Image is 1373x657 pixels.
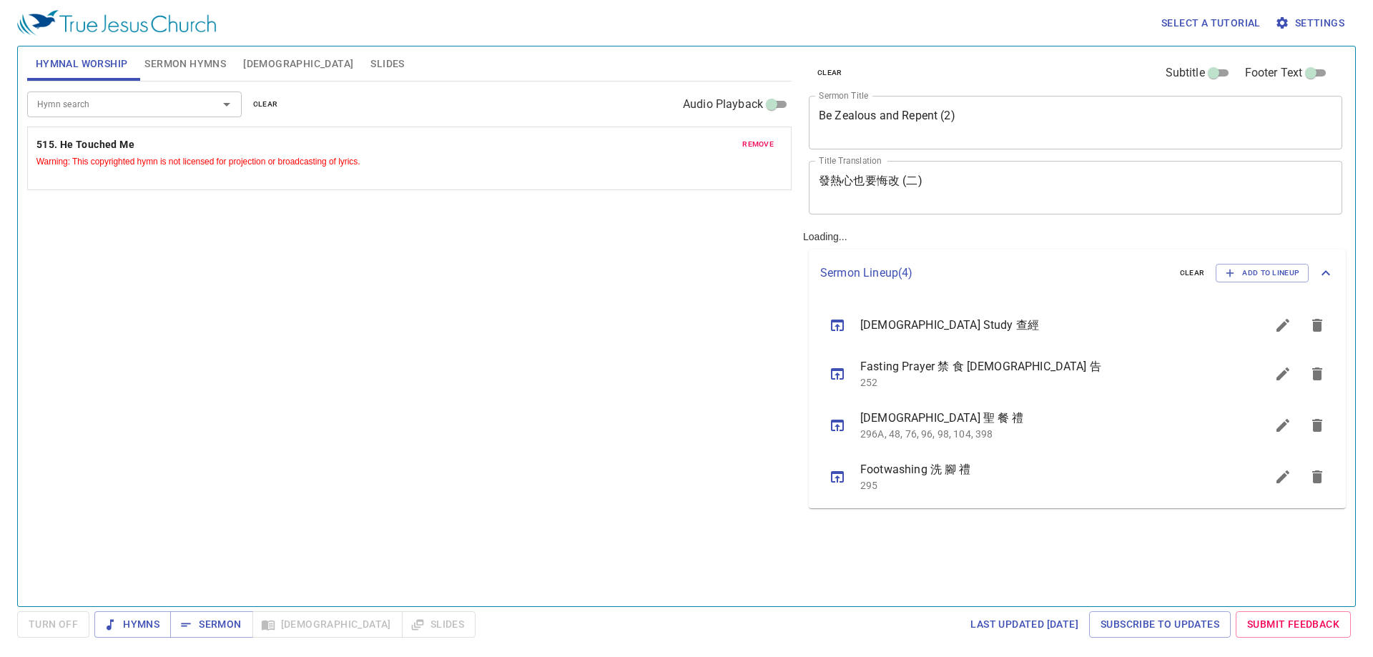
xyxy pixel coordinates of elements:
span: Hymnal Worship [36,55,128,73]
span: Sermon [182,616,241,633]
a: Last updated [DATE] [965,611,1084,638]
span: Subscribe to Updates [1101,616,1219,633]
p: 252 [860,375,1231,390]
span: Footer Text [1245,64,1303,81]
p: 295 [860,478,1231,493]
button: remove [734,136,782,153]
span: Fasting Prayer 禁 食 [DEMOGRAPHIC_DATA] 告 [860,358,1231,375]
a: Submit Feedback [1236,611,1351,638]
span: Submit Feedback [1247,616,1339,633]
p: 296A, 48, 76, 96, 98, 104, 398 [860,427,1231,441]
button: 515. He Touched Me [36,136,137,154]
span: Last updated [DATE] [970,616,1078,633]
p: Sermon Lineup ( 4 ) [820,265,1168,282]
span: Add to Lineup [1225,267,1299,280]
button: Sermon [170,611,252,638]
button: Hymns [94,611,171,638]
button: Select a tutorial [1156,10,1266,36]
span: [DEMOGRAPHIC_DATA] 聖 餐 禮 [860,410,1231,427]
span: Audio Playback [683,96,763,113]
span: Footwashing 洗 腳 禮 [860,461,1231,478]
span: Sermon Hymns [144,55,226,73]
b: 515. He Touched Me [36,136,134,154]
textarea: 發熱心也要悔改 (二) [819,174,1332,201]
img: True Jesus Church [17,10,216,36]
div: Loading... [797,41,1352,601]
span: remove [742,138,774,151]
button: Open [217,94,237,114]
textarea: Be Zealous and Repent (2) [819,109,1332,136]
div: Sermon Lineup(4)clearAdd to Lineup [809,250,1346,297]
a: Subscribe to Updates [1089,611,1231,638]
button: Add to Lineup [1216,264,1309,282]
ul: sermon lineup list [809,297,1346,508]
span: [DEMOGRAPHIC_DATA] [243,55,353,73]
button: clear [809,64,851,81]
span: Hymns [106,616,159,633]
span: Select a tutorial [1161,14,1261,32]
span: clear [253,98,278,111]
span: Subtitle [1166,64,1205,81]
span: clear [817,66,842,79]
span: [DEMOGRAPHIC_DATA] Study 查經 [860,317,1231,334]
button: clear [1171,265,1214,282]
span: Settings [1278,14,1344,32]
small: Warning: This copyrighted hymn is not licensed for projection or broadcasting of lyrics. [36,157,360,167]
span: clear [1180,267,1205,280]
span: Slides [370,55,404,73]
button: clear [245,96,287,113]
button: Settings [1272,10,1350,36]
